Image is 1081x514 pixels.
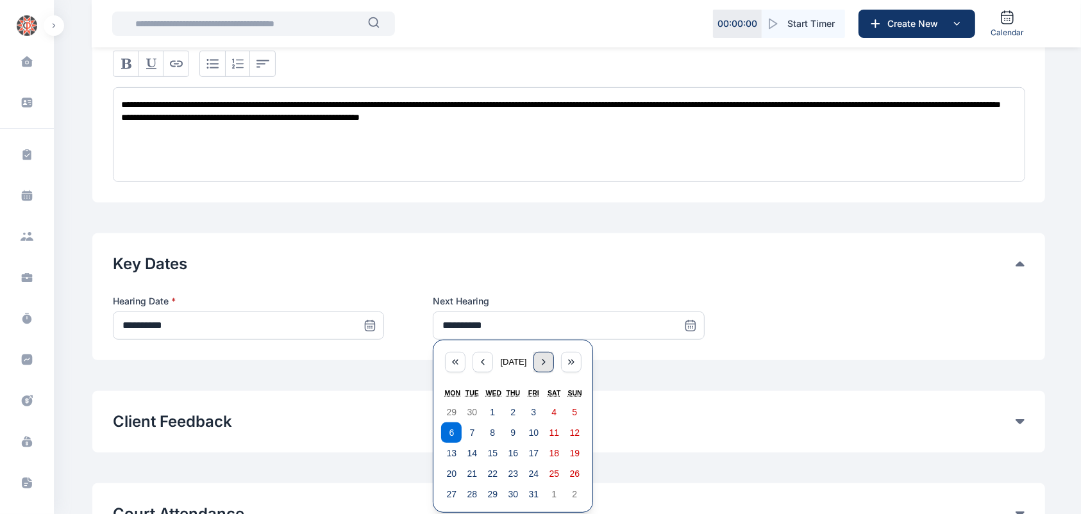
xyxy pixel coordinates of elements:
[447,448,457,458] abbr: October 13, 2025
[469,427,474,438] abbr: October 7, 2025
[462,443,482,463] button: October 14, 2025
[113,411,1025,432] div: Client Feedback
[503,402,523,422] button: October 2, 2025
[572,407,577,417] abbr: October 5, 2025
[991,28,1024,38] span: Calendar
[570,468,580,479] abbr: October 26, 2025
[462,422,482,443] button: October 7, 2025
[564,402,585,422] button: October 5, 2025
[787,17,835,30] span: Start Timer
[486,389,502,397] abbr: Wednesday
[570,427,580,438] abbr: October 12, 2025
[113,254,1025,274] div: Key Dates
[490,407,495,417] abbr: October 1, 2025
[568,389,582,397] abbr: Sunday
[564,463,585,484] button: October 26, 2025
[467,407,478,417] abbr: September 30, 2025
[544,402,564,422] button: October 4, 2025
[564,422,585,443] button: October 12, 2025
[510,407,515,417] abbr: October 2, 2025
[490,427,495,438] abbr: October 8, 2025
[462,402,482,422] button: September 30, 2025
[529,489,539,499] abbr: October 31, 2025
[544,422,564,443] button: October 11, 2025
[482,402,503,422] button: October 1, 2025
[859,10,975,38] button: Create New
[529,427,539,438] abbr: October 10, 2025
[447,489,457,499] abbr: October 27, 2025
[503,484,523,504] button: October 30, 2025
[482,463,503,484] button: October 22, 2025
[503,443,523,463] button: October 16, 2025
[549,448,560,458] abbr: October 18, 2025
[508,448,519,458] abbr: October 16, 2025
[441,463,462,484] button: October 20, 2025
[564,484,585,504] button: November 2, 2025
[441,484,462,504] button: October 27, 2025
[465,389,479,397] abbr: Tuesday
[507,389,521,397] abbr: Thursday
[113,411,1016,432] button: Client Feedback
[985,4,1029,43] a: Calendar
[441,422,462,443] button: October 6, 2025
[529,468,539,479] abbr: October 24, 2025
[570,448,580,458] abbr: October 19, 2025
[551,407,557,417] abbr: October 4, 2025
[528,389,539,397] abbr: Friday
[113,254,1016,274] button: Key Dates
[449,427,455,438] abbr: October 6, 2025
[488,489,498,499] abbr: October 29, 2025
[488,468,498,479] abbr: October 22, 2025
[503,422,523,443] button: October 9, 2025
[482,484,503,504] button: October 29, 2025
[501,357,527,367] span: [DATE]
[548,389,560,397] abbr: Saturday
[441,402,462,422] button: September 29, 2025
[488,448,498,458] abbr: October 15, 2025
[482,422,503,443] button: October 8, 2025
[482,443,503,463] button: October 15, 2025
[462,463,482,484] button: October 21, 2025
[549,427,560,438] abbr: October 11, 2025
[508,489,519,499] abbr: October 30, 2025
[762,10,845,38] button: Start Timer
[544,463,564,484] button: October 25, 2025
[544,443,564,463] button: October 18, 2025
[113,295,384,308] label: Hearing Date
[717,17,757,30] p: 00 : 00 : 00
[467,448,478,458] abbr: October 14, 2025
[467,468,478,479] abbr: October 21, 2025
[447,468,457,479] abbr: October 20, 2025
[549,468,560,479] abbr: October 25, 2025
[523,422,544,443] button: October 10, 2025
[572,489,577,499] abbr: November 2, 2025
[433,295,704,308] label: Next Hearing
[529,448,539,458] abbr: October 17, 2025
[503,463,523,484] button: October 23, 2025
[501,352,526,372] button: [DATE]
[508,468,519,479] abbr: October 23, 2025
[445,389,461,397] abbr: Monday
[523,463,544,484] button: October 24, 2025
[882,17,949,30] span: Create New
[564,443,585,463] button: October 19, 2025
[523,402,544,422] button: October 3, 2025
[523,443,544,463] button: October 17, 2025
[551,489,557,499] abbr: November 1, 2025
[467,489,478,499] abbr: October 28, 2025
[544,484,564,504] button: November 1, 2025
[523,484,544,504] button: October 31, 2025
[531,407,536,417] abbr: October 3, 2025
[447,407,457,417] abbr: September 29, 2025
[462,484,482,504] button: October 28, 2025
[510,427,515,438] abbr: October 9, 2025
[441,443,462,463] button: October 13, 2025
